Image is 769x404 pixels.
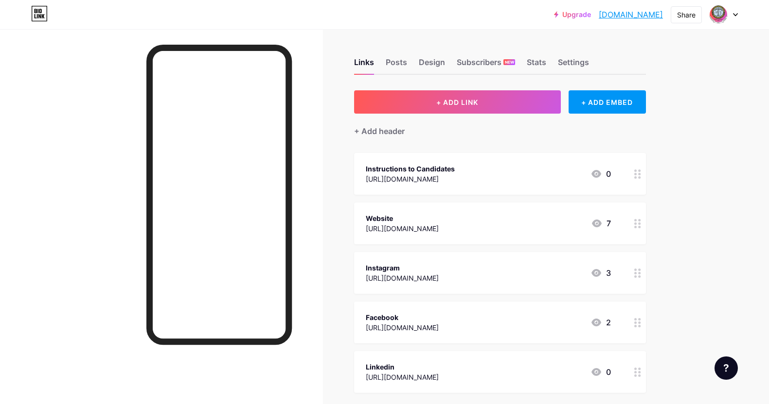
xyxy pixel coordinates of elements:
div: 2 [590,317,611,328]
div: [URL][DOMAIN_NAME] [366,273,439,283]
button: + ADD LINK [354,90,561,114]
div: Design [419,56,445,74]
span: + ADD LINK [436,98,478,106]
div: 0 [590,168,611,180]
div: Linkedin [366,362,439,372]
div: Subscribers [457,56,515,74]
div: + Add header [354,125,405,137]
div: Posts [386,56,407,74]
div: [URL][DOMAIN_NAME] [366,223,439,234]
div: + ADD EMBED [569,90,646,114]
div: Stats [527,56,546,74]
span: NEW [505,59,514,65]
div: Links [354,56,374,74]
div: 7 [591,218,611,229]
div: Website [366,213,439,223]
a: Upgrade [554,11,591,18]
div: Instagram [366,263,439,273]
div: Settings [558,56,589,74]
div: Facebook [366,312,439,322]
div: Instructions to Candidates [366,164,455,174]
div: 3 [590,267,611,279]
a: [DOMAIN_NAME] [599,9,663,20]
div: [URL][DOMAIN_NAME] [366,174,455,184]
div: [URL][DOMAIN_NAME] [366,322,439,333]
img: srmuniversity [709,5,728,24]
div: Share [677,10,696,20]
div: [URL][DOMAIN_NAME] [366,372,439,382]
div: 0 [590,366,611,378]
